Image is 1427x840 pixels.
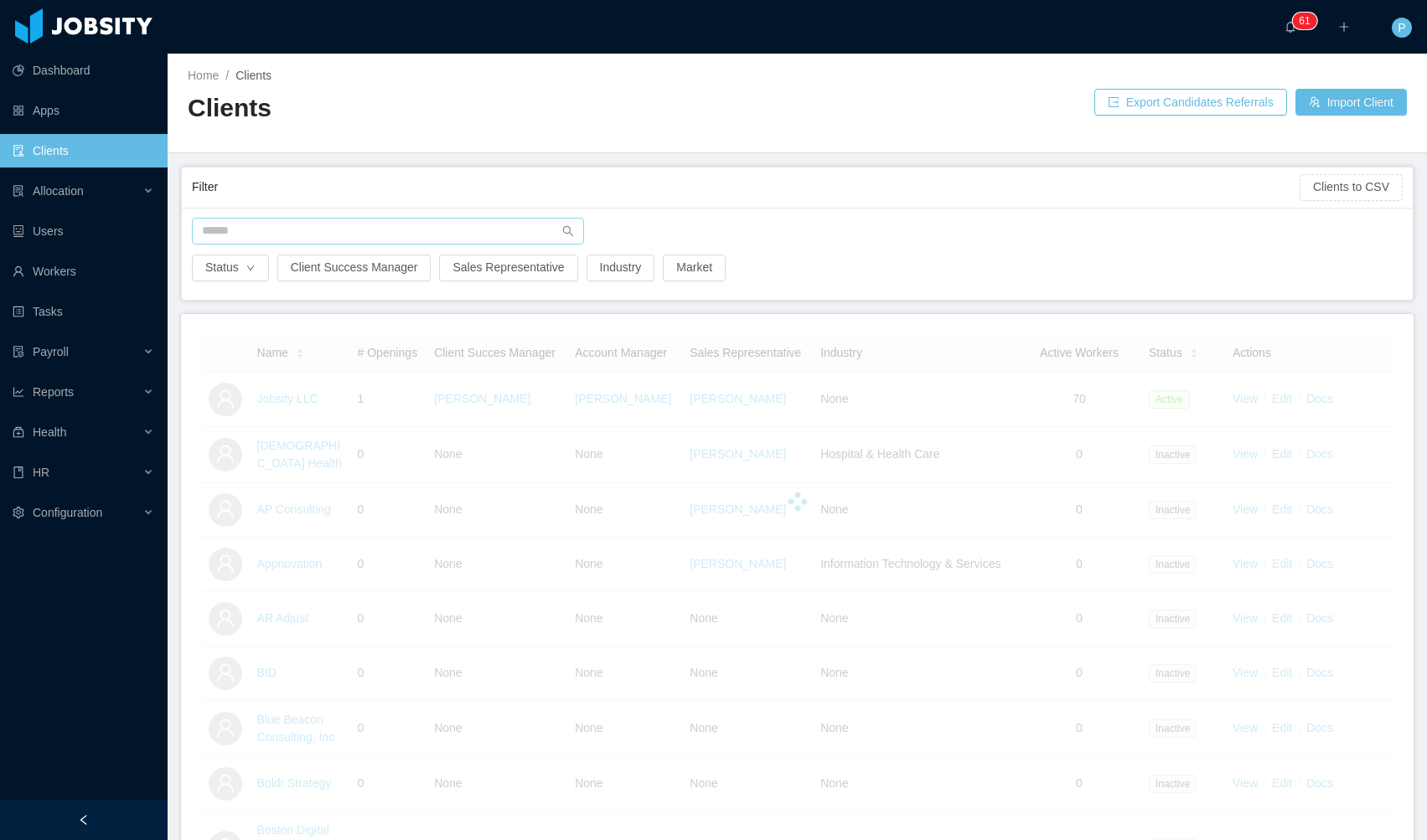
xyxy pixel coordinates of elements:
[33,345,69,358] span: Payroll
[192,172,1300,203] div: Filter
[13,507,24,518] i: icon: setting
[1398,18,1405,38] span: P
[13,466,24,478] i: icon: book
[192,255,269,281] button: Statusicon: down
[13,134,154,167] a: icon: auditClients
[13,386,24,398] i: icon: line-chart
[225,69,229,82] span: /
[33,506,102,519] span: Configuration
[13,185,24,197] i: icon: solution
[1285,21,1296,33] i: icon: bell
[439,255,577,281] button: Sales Representative
[33,385,74,399] span: Reports
[13,94,154,127] a: icon: appstoreApps
[587,255,655,281] button: Industry
[235,69,271,82] span: Clients
[1300,174,1403,201] button: Clients to CSV
[188,69,219,82] a: Home
[1292,13,1316,29] sup: 61
[13,214,154,248] a: icon: robotUsers
[33,425,66,439] span: Health
[33,466,49,479] span: HR
[663,255,726,281] button: Market
[1094,89,1287,116] button: icon: exportExport Candidates Referrals
[1305,13,1311,29] p: 1
[1295,89,1407,116] button: icon: usergroup-addImport Client
[188,91,798,126] h2: Clients
[1338,21,1350,33] i: icon: plus
[13,54,154,87] a: icon: pie-chartDashboard
[13,295,154,328] a: icon: profileTasks
[13,255,154,288] a: icon: userWorkers
[562,225,574,237] i: icon: search
[33,184,84,198] span: Allocation
[277,255,432,281] button: Client Success Manager
[1299,13,1305,29] p: 6
[13,426,24,438] i: icon: medicine-box
[13,346,24,358] i: icon: file-protect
